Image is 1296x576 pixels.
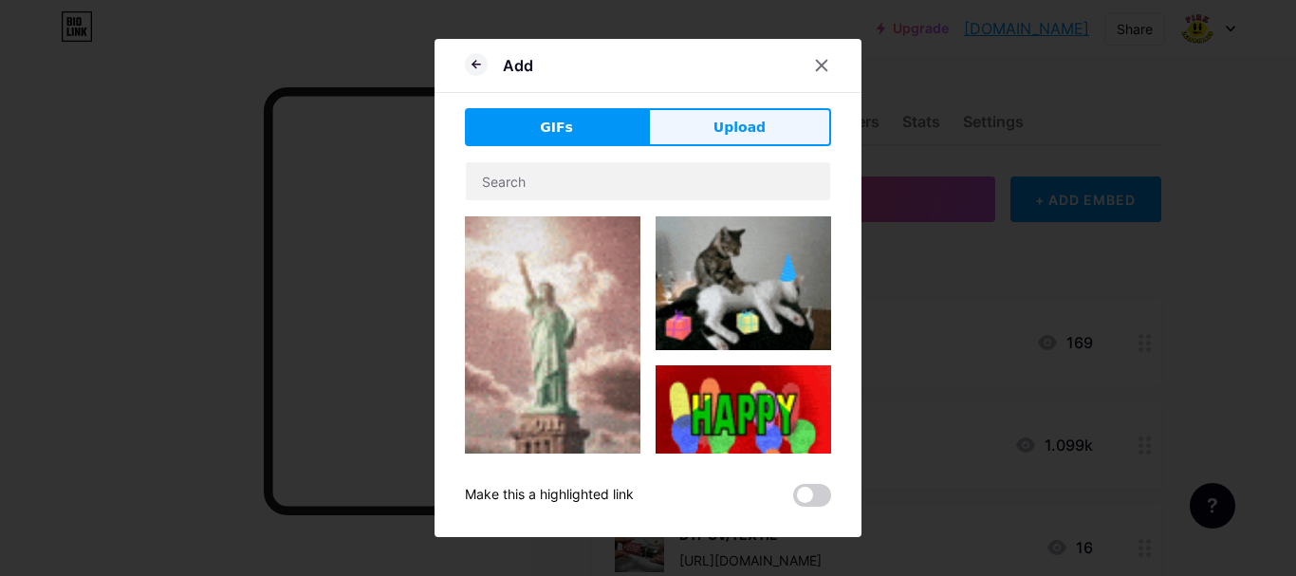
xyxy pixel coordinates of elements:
img: Gihpy [656,365,831,541]
button: Upload [648,108,831,146]
img: Gihpy [465,216,640,482]
span: Upload [713,118,766,138]
button: GIFs [465,108,648,146]
span: GIFs [540,118,573,138]
input: Search [466,162,830,200]
img: Gihpy [656,216,831,350]
div: Make this a highlighted link [465,484,634,507]
div: Add [503,54,533,77]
